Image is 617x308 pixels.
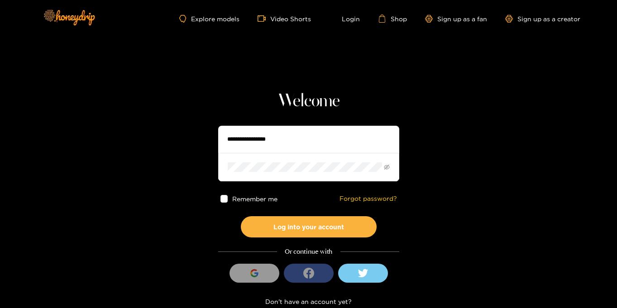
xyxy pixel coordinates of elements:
[329,14,360,23] a: Login
[378,14,407,23] a: Shop
[425,15,487,23] a: Sign up as a fan
[241,216,377,237] button: Log into your account
[218,296,399,307] div: Don't have an account yet?
[258,14,311,23] a: Video Shorts
[232,195,277,202] span: Remember me
[384,164,390,170] span: eye-invisible
[258,14,270,23] span: video-camera
[340,195,397,203] a: Forgot password?
[505,15,580,23] a: Sign up as a creator
[179,15,239,23] a: Explore models
[218,246,399,257] div: Or continue with
[218,90,399,112] h1: Welcome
